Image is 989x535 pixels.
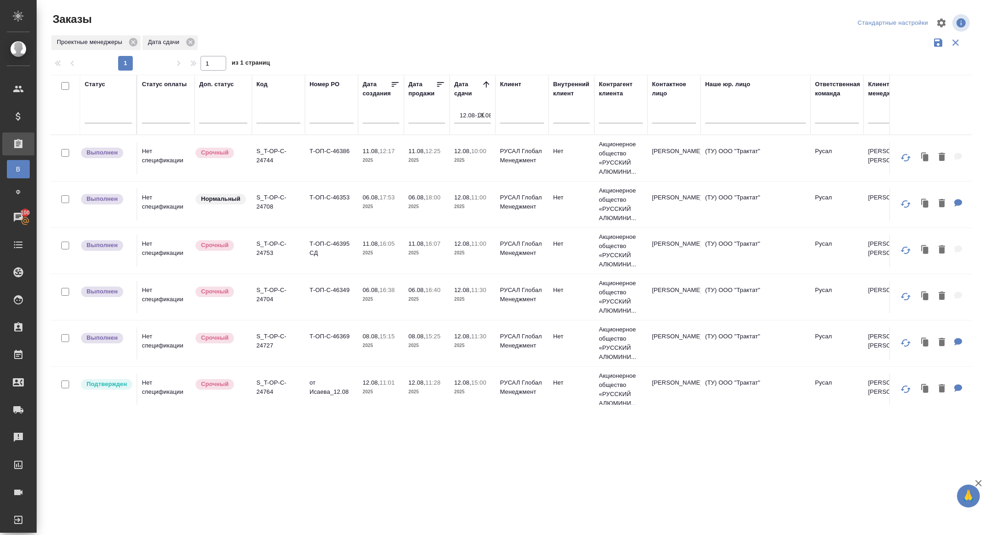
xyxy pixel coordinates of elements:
p: 2025 [454,341,491,350]
div: Код [256,80,267,89]
p: РУСАЛ Глобал Менеджмент [500,378,544,397]
div: Наше юр. лицо [705,80,750,89]
td: Русал [810,374,864,406]
div: Выставляет ПМ после сдачи и проведения начислений. Последний этап для ПМа [80,147,132,159]
p: 18:00 [425,194,440,201]
p: РУСАЛ Глобал Менеджмент [500,332,544,350]
p: 2025 [363,156,399,165]
p: 12.08, [408,379,425,386]
p: Нет [553,286,590,295]
td: [PERSON_NAME] [647,188,701,221]
p: РУСАЛ Глобал Менеджмент [500,286,544,304]
button: Клонировать [917,380,934,398]
td: Нет спецификации [137,327,195,359]
p: S_T-OP-C-24727 [256,332,300,350]
p: S_T-OP-C-24744 [256,147,300,165]
p: 2025 [454,156,491,165]
td: Нет спецификации [137,142,195,174]
button: Обновить [895,286,917,308]
button: Удалить [934,333,950,352]
p: 11:30 [471,333,486,340]
p: 2025 [363,248,399,258]
p: Акционерное общество «РУССКИЙ АЛЮМИНИ... [599,232,643,269]
p: Акционерное общество «РУССКИЙ АЛЮМИНИ... [599,279,643,315]
button: 🙏 [957,485,980,507]
td: [PERSON_NAME] [PERSON_NAME] [864,374,917,406]
div: Контактное лицо [652,80,696,98]
td: (ТУ) ООО "Трактат" [701,327,810,359]
p: 2025 [408,295,445,304]
p: Выполнен [87,287,118,296]
div: Дата создания [363,80,391,98]
td: Нет спецификации [137,188,195,221]
p: 12:25 [425,148,440,154]
p: 2025 [408,387,445,397]
td: Т-ОП-С-46386 [305,142,358,174]
div: Дата продажи [408,80,436,98]
p: Срочный [201,148,228,157]
button: Удалить [934,194,950,213]
p: 11:28 [425,379,440,386]
td: Нет спецификации [137,235,195,267]
p: 06.08, [408,194,425,201]
p: 15:25 [425,333,440,340]
button: Обновить [895,332,917,354]
p: РУСАЛ Глобал Менеджмент [500,147,544,165]
td: (ТУ) ООО "Трактат" [701,281,810,313]
p: 2025 [363,341,399,350]
p: 2025 [408,156,445,165]
p: Срочный [201,380,228,389]
td: Т-ОП-С-46349 [305,281,358,313]
p: Нет [553,147,590,156]
p: 12:17 [380,148,395,154]
p: Нет [553,193,590,202]
div: Выставляет ПМ после сдачи и проведения начислений. Последний этап для ПМа [80,286,132,298]
td: (ТУ) ООО "Трактат" [701,142,810,174]
p: 06.08, [363,194,380,201]
td: Т-ОП-С-46353 [305,188,358,221]
p: 2025 [454,387,491,397]
div: Статус оплаты [142,80,187,89]
td: от Исаева_12.08 [305,374,358,406]
button: Обновить [895,378,917,400]
td: Русал [810,327,864,359]
p: Дата сдачи [148,38,183,47]
td: (ТУ) ООО "Трактат" [701,188,810,221]
button: Удалить [934,241,950,259]
button: Клонировать [917,148,934,167]
div: Выставляет КМ после уточнения всех необходимых деталей и получения согласия клиента на запуск. С ... [80,378,132,391]
td: [PERSON_NAME] [PERSON_NAME] [864,235,917,267]
td: [PERSON_NAME] [647,327,701,359]
p: 11:00 [471,240,486,247]
button: Сбросить фильтры [947,34,964,51]
span: Ф [11,188,25,197]
td: [PERSON_NAME] [647,281,701,313]
button: Клонировать [917,333,934,352]
div: Дата сдачи [454,80,482,98]
p: 11.08, [408,148,425,154]
p: Акционерное общество «РУССКИЙ АЛЮМИНИ... [599,325,643,362]
td: (ТУ) ООО "Трактат" [701,374,810,406]
p: 16:38 [380,287,395,293]
div: split button [855,16,930,30]
span: из 1 страниц [232,57,270,71]
span: В [11,165,25,174]
p: Нет [553,332,590,341]
p: Акционерное общество «РУССКИЙ АЛЮМИНИ... [599,140,643,176]
div: Клиент [500,80,521,89]
p: 12.08, [454,148,471,154]
p: 08.08, [363,333,380,340]
div: Выставляет ПМ после сдачи и проведения начислений. Последний этап для ПМа [80,239,132,252]
a: В [7,160,30,178]
div: Выставляется автоматически, если на указанный объем услуг необходимо больше времени в стандартном... [195,239,247,252]
p: 10:00 [471,148,486,154]
p: 11:30 [471,287,486,293]
div: Контрагент клиента [599,80,643,98]
button: Клонировать [917,287,934,306]
td: [PERSON_NAME] [864,281,917,313]
div: Статус [85,80,105,89]
p: 11.08, [363,240,380,247]
button: Обновить [895,147,917,169]
p: 11.08, [363,148,380,154]
p: Срочный [201,333,228,342]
